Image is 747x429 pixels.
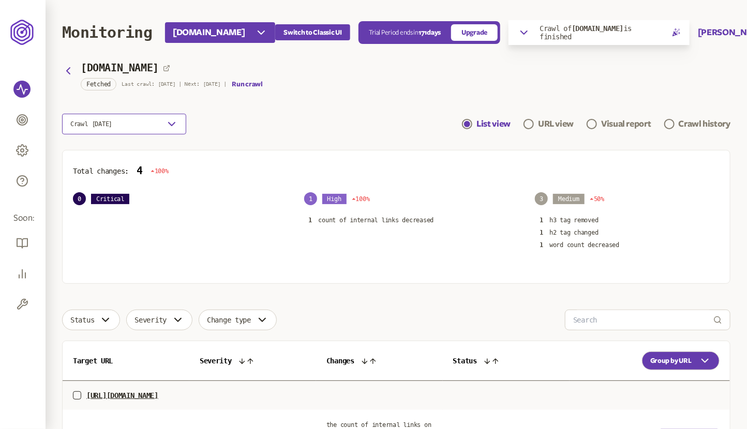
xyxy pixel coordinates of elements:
div: Crawl history [679,118,730,130]
button: Status [62,310,120,330]
th: Target URL [63,341,189,381]
a: Crawl history [664,118,730,130]
button: Crawl of[DOMAIN_NAME]is finished [509,20,690,45]
button: 1word count decreased [535,240,624,250]
span: [DOMAIN_NAME] [572,24,623,33]
p: Last crawl: [DATE] | Next: [DATE] | [122,81,227,87]
span: finished [540,33,572,41]
span: Medium [553,194,585,204]
p: word count decreased [549,241,619,249]
p: 4 [137,165,143,177]
button: 1h2 tag changed [535,228,603,237]
th: Changes [316,341,443,381]
p: [URL][DOMAIN_NAME] [86,391,158,400]
button: 1count of internal links decreased [304,216,439,225]
span: Fetched [86,80,111,89]
span: 1 [540,217,543,224]
button: Group by URL [642,351,720,370]
span: Change type [207,316,251,324]
p: Total changes: [73,167,129,175]
span: 1 [540,241,543,249]
th: Status [443,341,570,381]
span: 100% [352,195,370,203]
p: Crawl of is [540,24,663,41]
div: List view [476,118,511,130]
p: h3 tag removed [549,216,599,224]
button: 1h3 tag removed [535,216,603,225]
button: Run crawl [232,80,262,88]
span: Crawl [DATE] [70,120,112,128]
button: Crawl [DATE] [62,114,186,134]
th: Severity [189,341,316,381]
div: URL view [538,118,574,130]
button: Change type [199,310,277,330]
span: 0 [73,192,86,205]
a: List view [462,118,511,130]
p: h2 tag changed [549,228,599,237]
span: Group by URL [650,357,692,365]
h3: [DOMAIN_NAME] [81,62,159,74]
p: Trial Period ends in [369,28,441,37]
span: Soon: [13,212,32,224]
div: Navigation [462,114,730,134]
span: Status [70,316,94,324]
button: [DOMAIN_NAME] [165,22,275,43]
p: count of internal links decreased [318,216,434,224]
span: High [322,194,347,204]
span: Critical [91,194,129,204]
span: 171 days [419,29,441,36]
button: Severity [126,310,192,330]
div: Visual report [601,118,651,130]
a: Visual report [587,118,651,130]
span: 100% [151,167,169,175]
span: 1 [540,229,543,236]
span: Severity [135,316,167,324]
button: Switch to Classic UI [275,24,350,40]
span: 50% [590,195,604,203]
span: [DOMAIN_NAME] [173,26,245,39]
span: 1 [304,192,317,205]
input: Search [573,310,713,330]
span: 1 [309,217,312,224]
a: URL view [524,118,574,130]
span: 3 [535,192,548,205]
a: Upgrade [451,24,498,41]
h1: Monitoring [62,23,152,41]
